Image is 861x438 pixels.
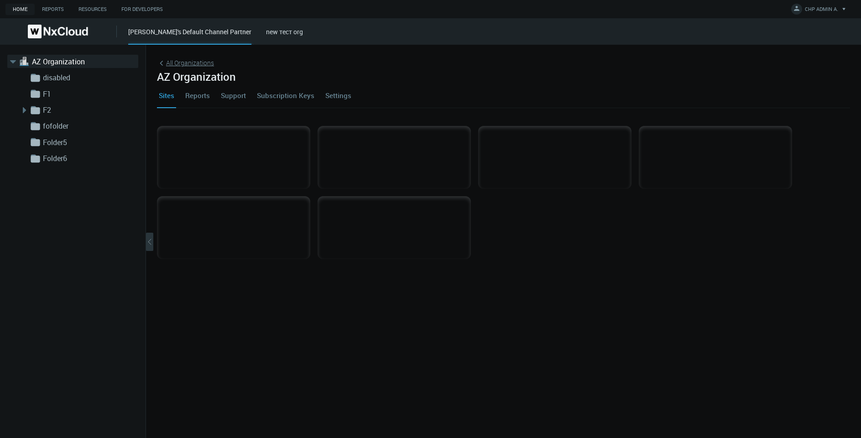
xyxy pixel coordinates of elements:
[43,120,134,131] a: fofolder
[5,4,35,15] a: Home
[43,137,134,148] a: Folder5
[43,72,134,83] a: disabled
[157,70,850,83] h2: AZ Organization
[157,83,176,108] a: Sites
[71,4,114,15] a: Resources
[32,56,123,67] a: AZ Organization
[43,89,134,99] a: F1
[114,4,170,15] a: For Developers
[157,58,214,68] a: All Organizations
[128,27,251,45] div: [PERSON_NAME]'s Default Channel Partner
[255,83,316,108] a: Subscription Keys
[43,104,134,115] a: F2
[28,25,88,38] img: Nx Cloud logo
[266,27,303,36] a: new тест org
[166,58,214,68] span: All Organizations
[35,4,71,15] a: Reports
[183,83,212,108] a: Reports
[324,83,353,108] a: Settings
[219,83,248,108] a: Support
[43,153,134,164] a: Folder6
[805,5,838,16] span: CHP ADMIN A.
